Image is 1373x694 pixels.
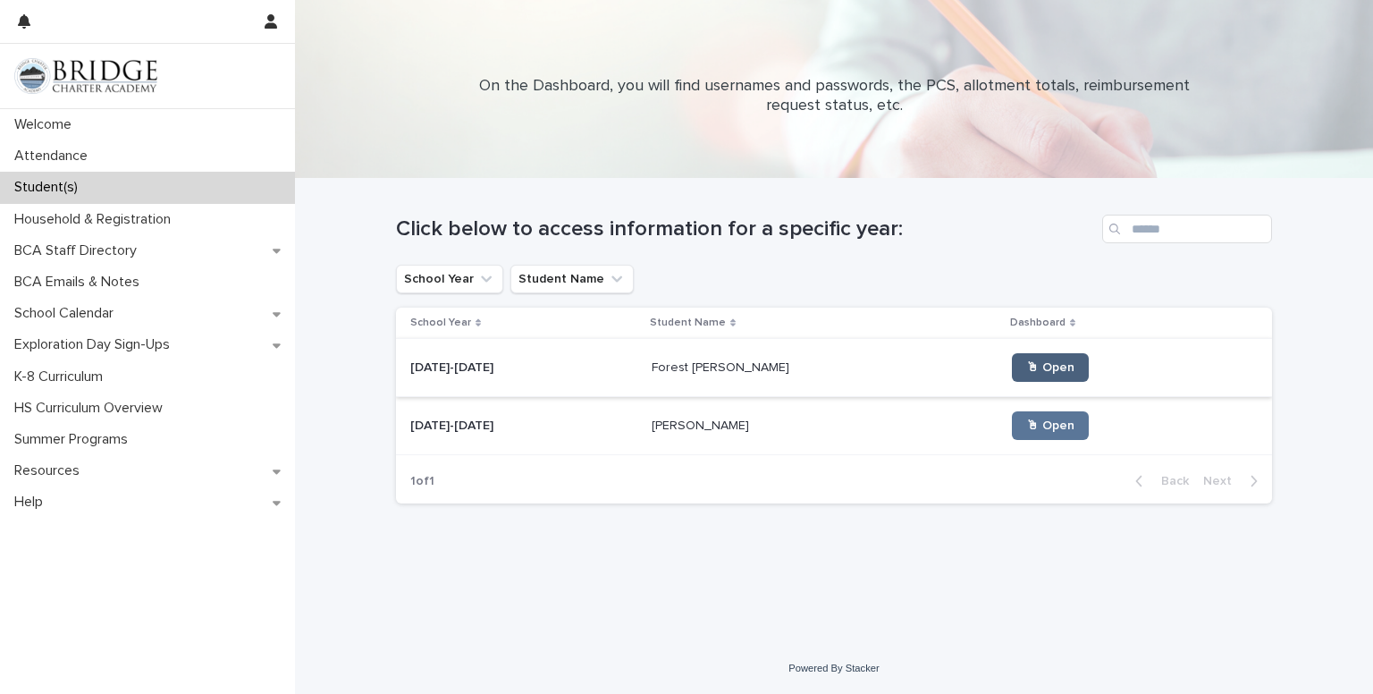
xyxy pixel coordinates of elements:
[7,148,102,165] p: Attendance
[652,415,753,434] p: [PERSON_NAME]
[476,77,1192,115] p: On the Dashboard, you will find usernames and passwords, the PCS, allotment totals, reimbursement...
[652,357,793,376] p: Forest [PERSON_NAME]
[1010,313,1066,333] p: Dashboard
[7,211,185,228] p: Household & Registration
[396,216,1095,242] h1: Click below to access information for a specific year:
[1102,215,1272,243] input: Search
[1012,353,1089,382] a: 🖱 Open
[410,357,497,376] p: [DATE]-[DATE]
[7,274,154,291] p: BCA Emails & Notes
[1012,411,1089,440] a: 🖱 Open
[7,462,94,479] p: Resources
[7,494,57,511] p: Help
[7,336,184,353] p: Exploration Day Sign-Ups
[7,400,177,417] p: HS Curriculum Overview
[410,415,497,434] p: [DATE]-[DATE]
[396,265,503,293] button: School Year
[410,313,471,333] p: School Year
[396,397,1272,455] tr: [DATE]-[DATE][DATE]-[DATE] [PERSON_NAME][PERSON_NAME] 🖱 Open
[396,460,449,504] p: 1 of 1
[1121,473,1196,489] button: Back
[396,339,1272,397] tr: [DATE]-[DATE][DATE]-[DATE] Forest [PERSON_NAME]Forest [PERSON_NAME] 🖱 Open
[7,431,142,448] p: Summer Programs
[7,368,117,385] p: K-8 Curriculum
[650,313,726,333] p: Student Name
[7,116,86,133] p: Welcome
[1196,473,1272,489] button: Next
[788,663,879,673] a: Powered By Stacker
[14,58,157,94] img: V1C1m3IdTEidaUdm9Hs0
[1150,475,1189,487] span: Back
[7,242,151,259] p: BCA Staff Directory
[510,265,634,293] button: Student Name
[7,179,92,196] p: Student(s)
[7,305,128,322] p: School Calendar
[1026,361,1074,374] span: 🖱 Open
[1026,419,1074,432] span: 🖱 Open
[1203,475,1242,487] span: Next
